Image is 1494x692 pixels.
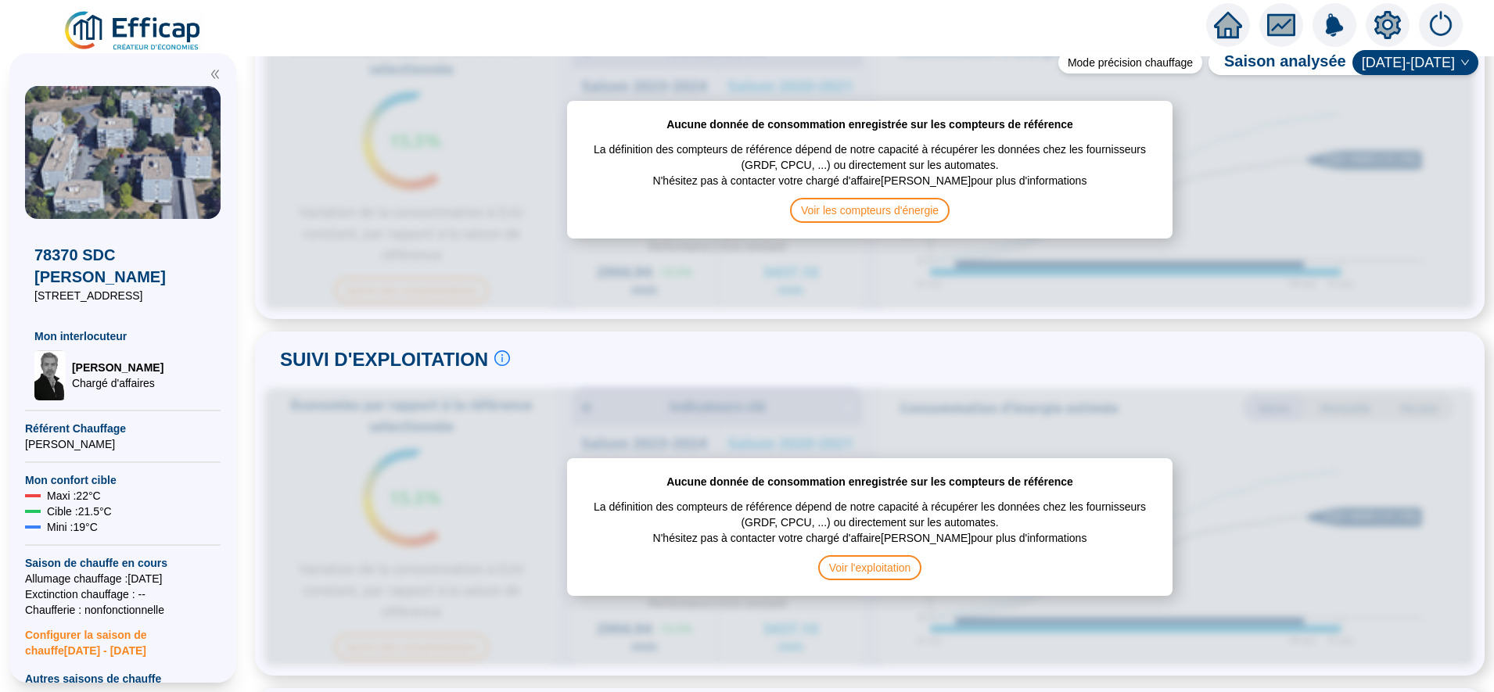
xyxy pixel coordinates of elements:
span: Autres saisons de chauffe [25,671,221,687]
span: Mini : 19 °C [47,519,98,535]
span: [PERSON_NAME] [72,360,163,375]
img: alerts [1313,3,1356,47]
span: Chaufferie : non fonctionnelle [25,602,221,618]
span: Aucune donnée de consommation enregistrée sur les compteurs de référence [666,474,1073,489]
span: down [1460,58,1470,67]
span: Voir les compteurs d'énergie [790,198,950,223]
span: [STREET_ADDRESS] [34,288,211,303]
img: efficap energie logo [63,9,204,53]
span: Mon interlocuteur [34,328,211,344]
span: La définition des compteurs de référence dépend de notre capacité à récupérer les données chez le... [583,489,1157,530]
span: Mon confort cible [25,472,221,488]
span: 78370 SDC [PERSON_NAME] [34,244,211,288]
span: SUIVI D'EXPLOITATION [280,347,488,372]
span: N'hésitez pas à contacter votre chargé d'affaire [PERSON_NAME] pour plus d'informations [653,173,1087,198]
span: home [1214,11,1242,39]
span: Configurer la saison de chauffe [DATE] - [DATE] [25,618,221,658]
span: Saison de chauffe en cours [25,555,221,571]
span: info-circle [494,350,510,366]
span: Allumage chauffage : [DATE] [25,571,221,586]
span: N'hésitez pas à contacter votre chargé d'affaire [PERSON_NAME] pour plus d'informations [653,530,1087,555]
span: 2024-2025 [1362,51,1469,74]
img: alerts [1419,3,1463,47]
span: setting [1374,11,1402,39]
span: Voir l'exploitation [818,555,922,580]
span: fund [1267,11,1295,39]
span: [PERSON_NAME] [25,436,221,452]
span: double-left [210,69,221,80]
div: Mode précision chauffage [1058,52,1202,74]
span: Cible : 21.5 °C [47,504,112,519]
span: Référent Chauffage [25,421,221,436]
span: Saison analysée [1208,50,1346,75]
span: Aucune donnée de consommation enregistrée sur les compteurs de référence [666,117,1073,132]
span: Chargé d'affaires [72,375,163,391]
span: Maxi : 22 °C [47,488,101,504]
img: Chargé d'affaires [34,350,66,400]
span: La définition des compteurs de référence dépend de notre capacité à récupérer les données chez le... [583,132,1157,173]
span: Exctinction chauffage : -- [25,586,221,602]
